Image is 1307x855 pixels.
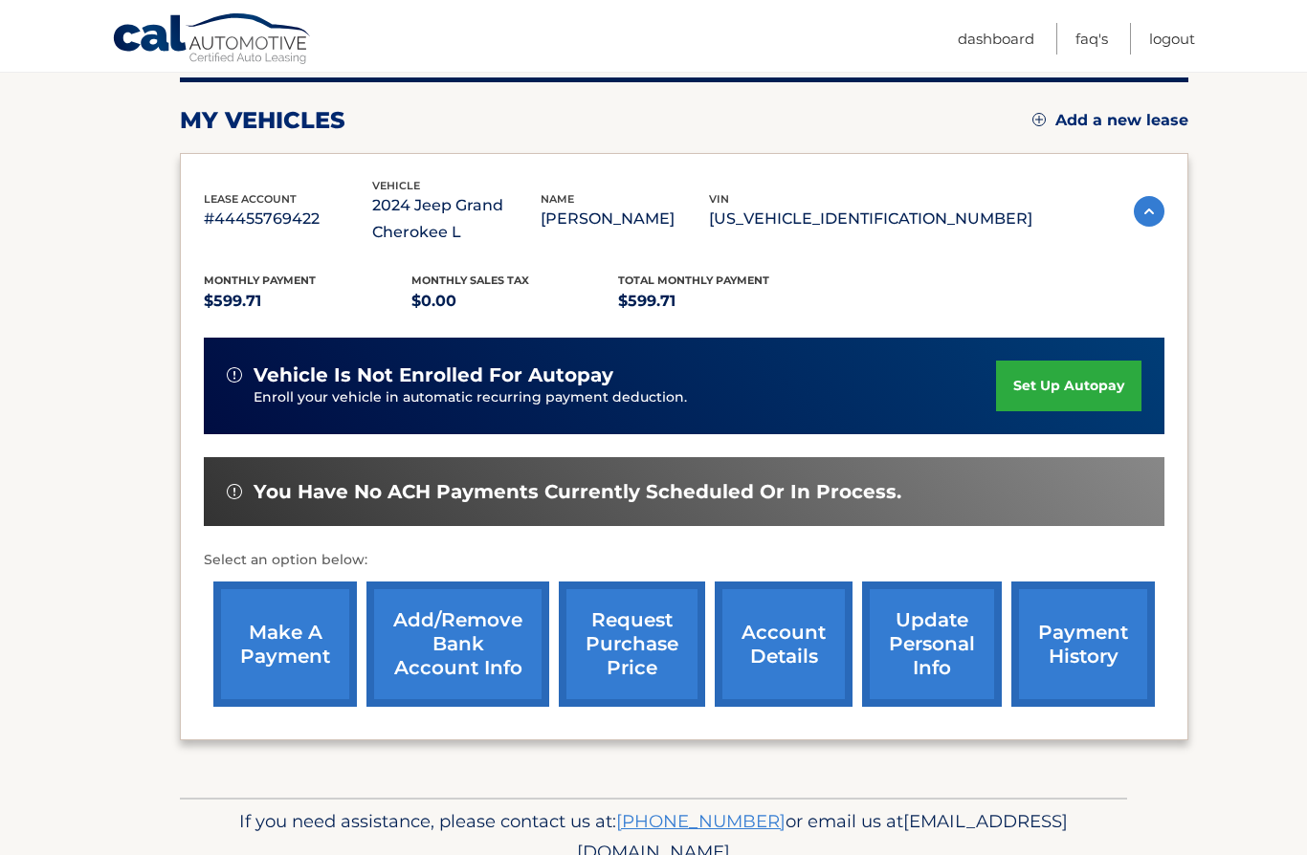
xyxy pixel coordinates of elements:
a: Dashboard [958,23,1034,55]
span: vehicle [372,179,420,192]
a: FAQ's [1075,23,1108,55]
img: add.svg [1032,113,1046,126]
p: $599.71 [204,288,411,315]
a: set up autopay [996,361,1141,411]
span: You have no ACH payments currently scheduled or in process. [254,480,901,504]
p: Select an option below: [204,549,1164,572]
a: account details [715,581,853,707]
img: alert-white.svg [227,367,242,383]
span: vehicle is not enrolled for autopay [254,363,613,387]
h2: my vehicles [180,106,345,135]
p: [US_VEHICLE_IDENTIFICATION_NUMBER] [709,206,1032,232]
p: [PERSON_NAME] [541,206,709,232]
span: vin [709,192,729,206]
a: Cal Automotive [112,12,313,68]
span: Monthly Payment [204,274,316,287]
p: $599.71 [618,288,826,315]
span: lease account [204,192,297,206]
span: name [541,192,574,206]
p: Enroll your vehicle in automatic recurring payment deduction. [254,387,996,408]
a: request purchase price [559,581,705,707]
a: payment history [1011,581,1155,707]
p: #44455769422 [204,206,372,232]
span: Total Monthly Payment [618,274,769,287]
img: alert-white.svg [227,484,242,499]
span: Monthly sales Tax [411,274,529,287]
a: Add/Remove bank account info [366,581,549,707]
a: make a payment [213,581,357,707]
a: [PHONE_NUMBER] [616,810,786,832]
a: Add a new lease [1032,111,1188,130]
a: Logout [1149,23,1195,55]
a: update personal info [862,581,1002,707]
p: 2024 Jeep Grand Cherokee L [372,192,541,246]
p: $0.00 [411,288,619,315]
img: accordion-active.svg [1134,196,1164,227]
